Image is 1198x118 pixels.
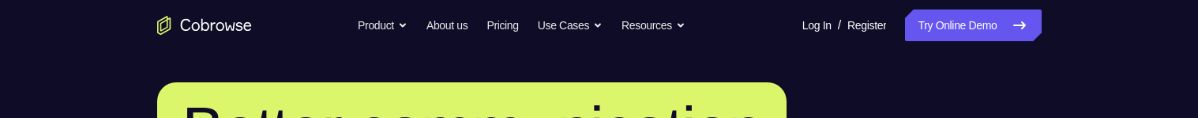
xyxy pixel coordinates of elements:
a: Pricing [486,10,518,41]
button: Use Cases [538,10,603,41]
span: / [838,16,841,35]
button: Product [358,10,407,41]
a: Register [847,10,886,41]
a: Log In [802,10,832,41]
a: About us [426,10,468,41]
a: Try Online Demo [905,10,1041,41]
a: Go to the home page [157,16,252,35]
button: Resources [622,10,685,41]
